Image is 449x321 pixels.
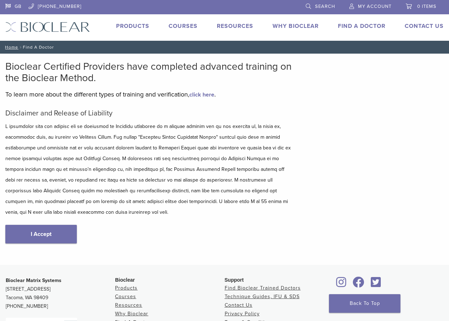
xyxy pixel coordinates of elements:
[5,121,294,218] p: L ipsumdolor sita con adipisc eli se doeiusmod te Incididu utlaboree do m aliquae adminim ven qu ...
[350,281,367,288] a: Bioclear
[116,23,149,30] a: Products
[5,225,77,243] a: I Accept
[115,285,138,291] a: Products
[5,109,294,118] h5: Disclaimer and Release of Liability
[3,45,18,50] a: Home
[315,4,335,9] span: Search
[405,23,444,30] a: Contact Us
[273,23,319,30] a: Why Bioclear
[225,311,260,317] a: Privacy Policy
[18,45,23,49] span: /
[6,276,115,311] p: [STREET_ADDRESS] Tacoma, WA 98409 [PHONE_NUMBER]
[329,294,400,313] a: Back To Top
[5,61,294,84] h2: Bioclear Certified Providers have completed advanced training on the Bioclear Method.
[417,4,436,9] span: 0 items
[115,311,148,317] a: Why Bioclear
[5,22,90,32] img: Bioclear
[225,293,300,300] a: Technique Guides, IFU & SDS
[338,23,385,30] a: Find A Doctor
[6,277,61,283] strong: Bioclear Matrix Systems
[358,4,391,9] span: My Account
[225,277,244,283] span: Support
[189,91,214,98] a: click here
[334,281,349,288] a: Bioclear
[115,293,136,300] a: Courses
[225,285,301,291] a: Find Bioclear Trained Doctors
[225,302,253,308] a: Contact Us
[115,277,135,283] span: Bioclear
[169,23,198,30] a: Courses
[115,302,142,308] a: Resources
[5,89,294,100] p: To learn more about the different types of training and verification, .
[368,281,383,288] a: Bioclear
[217,23,253,30] a: Resources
